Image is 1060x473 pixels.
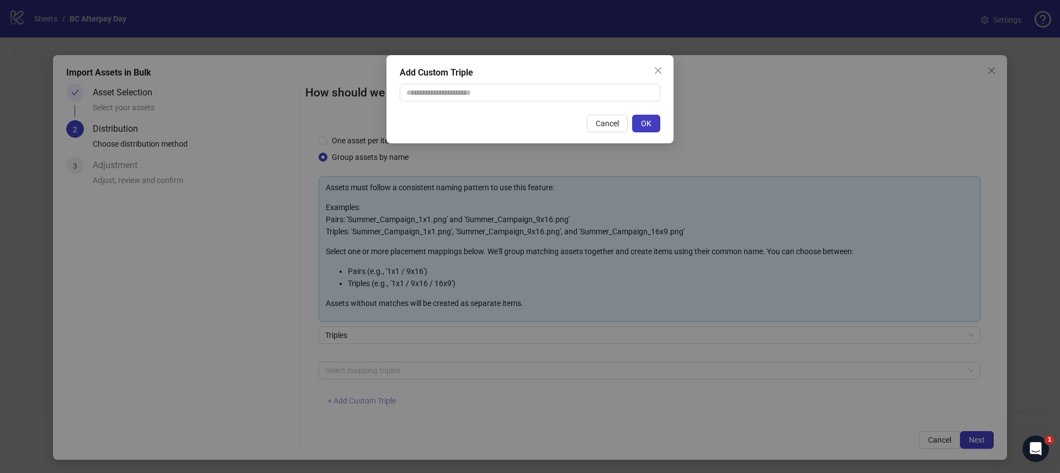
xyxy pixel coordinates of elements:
button: OK [632,115,660,132]
span: Cancel [596,119,619,128]
span: close [654,66,662,75]
span: 1 [1045,436,1054,444]
button: Close [649,62,667,79]
div: Add Custom Triple [400,66,660,79]
button: Cancel [587,115,628,132]
span: OK [641,119,651,128]
iframe: Intercom live chat [1022,436,1049,462]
